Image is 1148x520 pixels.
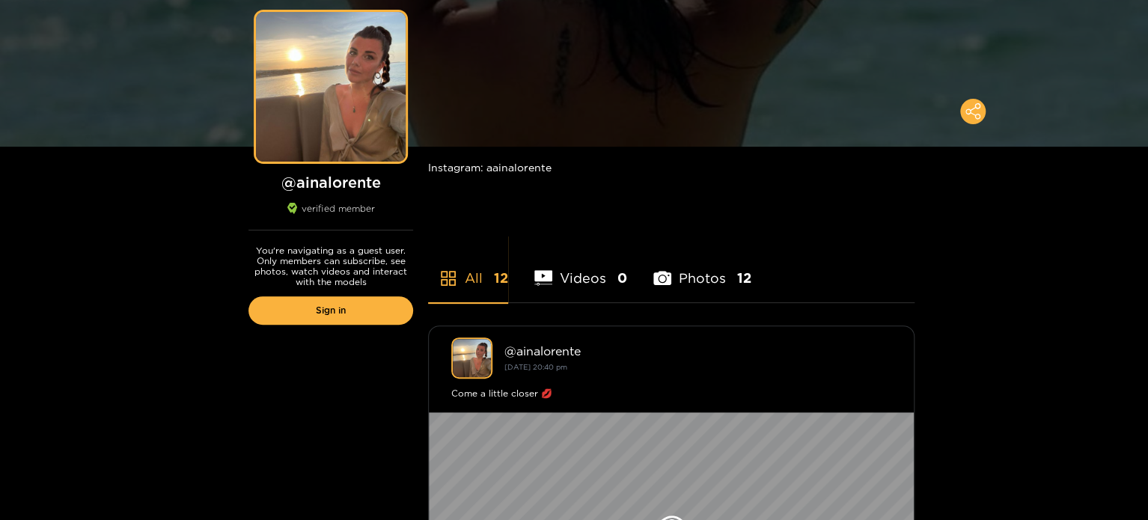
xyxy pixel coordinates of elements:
[248,173,413,192] h1: @ ainalorente
[534,235,627,302] li: Videos
[248,296,413,325] a: Sign in
[428,147,915,188] div: Instagram: aainalorente
[737,269,751,287] span: 12
[504,344,891,358] div: @ ainalorente
[653,235,751,302] li: Photos
[428,235,508,302] li: All
[451,337,492,379] img: ainalorente
[504,363,567,371] small: [DATE] 20:40 pm
[439,269,457,287] span: appstore
[494,269,508,287] span: 12
[617,269,627,287] span: 0
[248,203,413,230] div: verified member
[451,386,891,401] div: Come a little closer 💋
[248,245,413,287] p: You're navigating as a guest user. Only members can subscribe, see photos, watch videos and inter...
